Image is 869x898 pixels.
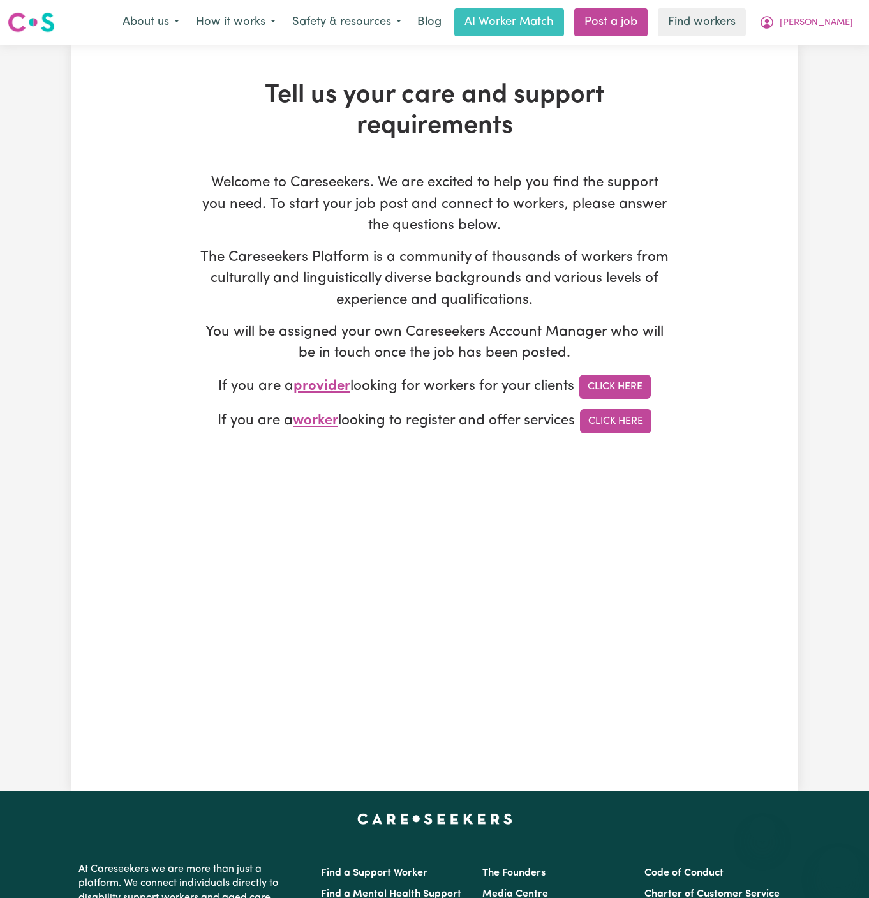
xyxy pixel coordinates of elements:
[482,868,546,878] a: The Founders
[580,409,651,433] a: Click Here
[658,8,746,36] a: Find workers
[200,247,669,311] p: The Careseekers Platform is a community of thousands of workers from culturally and linguisticall...
[357,814,512,824] a: Careseekers home page
[200,80,669,142] h1: Tell us your care and support requirements
[750,816,775,842] iframe: Close message
[200,375,669,399] p: If you are a looking for workers for your clients
[188,9,284,36] button: How it works
[293,414,338,428] span: worker
[454,8,564,36] a: AI Worker Match
[8,8,55,37] a: Careseekers logo
[644,868,724,878] a: Code of Conduct
[751,9,861,36] button: My Account
[114,9,188,36] button: About us
[780,16,853,30] span: [PERSON_NAME]
[410,8,449,36] a: Blog
[818,847,859,888] iframe: Button to launch messaging window
[321,868,427,878] a: Find a Support Worker
[579,375,651,399] a: Click Here
[200,409,669,433] p: If you are a looking to register and offer services
[200,322,669,364] p: You will be assigned your own Careseekers Account Manager who will be in touch once the job has b...
[293,379,350,394] span: provider
[574,8,648,36] a: Post a job
[284,9,410,36] button: Safety & resources
[8,11,55,34] img: Careseekers logo
[200,172,669,237] p: Welcome to Careseekers. We are excited to help you find the support you need. To start your job p...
